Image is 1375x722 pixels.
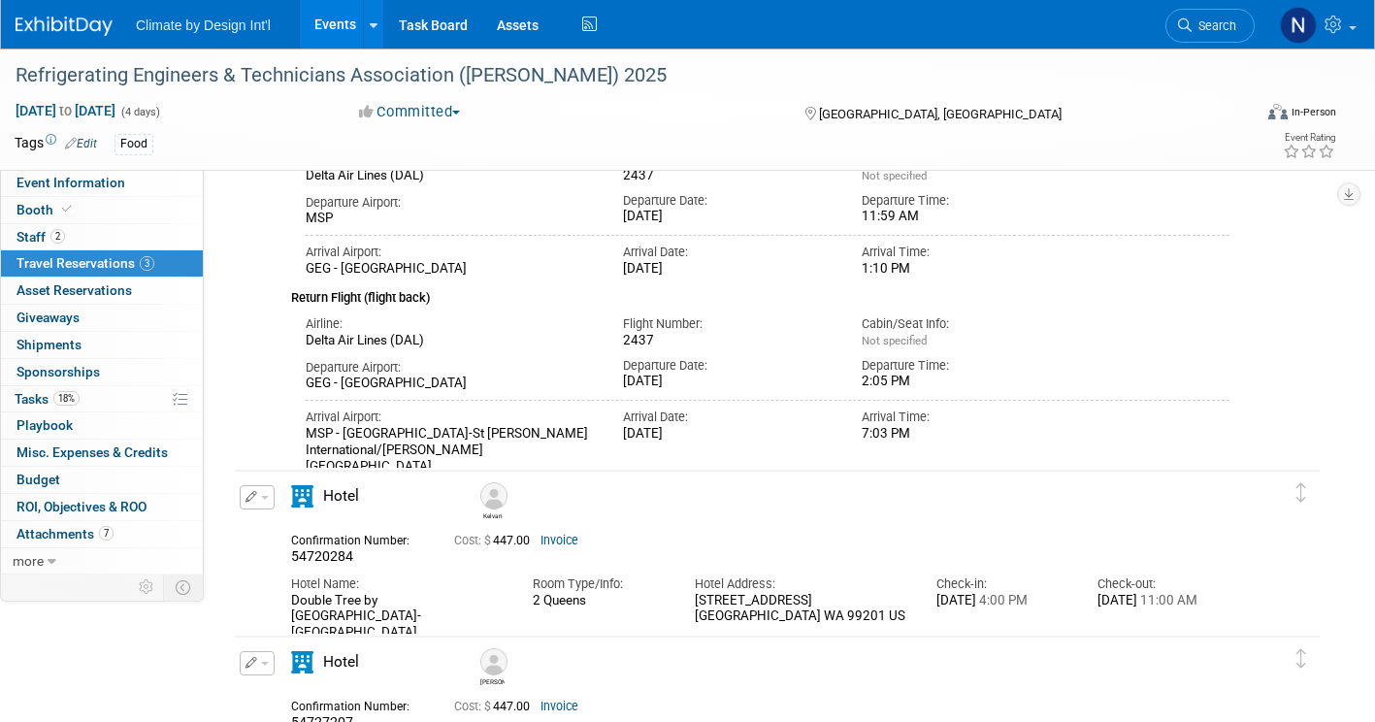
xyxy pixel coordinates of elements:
[306,426,594,475] div: MSP - [GEOGRAPHIC_DATA]-St [PERSON_NAME] International/[PERSON_NAME][GEOGRAPHIC_DATA]
[1137,593,1197,607] span: 11:00 AM
[16,472,60,487] span: Budget
[1283,133,1335,143] div: Event Rating
[623,315,833,333] div: Flight Number:
[1268,104,1288,119] img: Format-Inperson.png
[15,133,97,155] td: Tags
[323,653,359,671] span: Hotel
[291,548,353,564] span: 54720284
[862,315,1071,333] div: Cabin/Seat Info:
[16,175,125,190] span: Event Information
[53,391,80,406] span: 18%
[480,482,507,509] img: Kelvan Roopnarine
[136,17,271,33] span: Climate by Design Int'l
[306,168,594,184] div: Delta Air Lines (DAL)
[1192,18,1236,33] span: Search
[475,648,509,686] div: Andy McKittrick
[454,700,493,713] span: Cost: $
[291,694,425,714] div: Confirmation Number:
[1,521,203,547] a: Attachments7
[862,357,1071,375] div: Departure Time:
[56,103,75,118] span: to
[306,409,594,426] div: Arrival Airport:
[306,315,594,333] div: Airline:
[119,106,160,118] span: (4 days)
[1,224,203,250] a: Staff2
[1,467,203,493] a: Budget
[16,417,73,433] span: Playbook
[533,575,665,593] div: Room Type/Info:
[1,170,203,196] a: Event Information
[623,357,833,375] div: Departure Date:
[16,337,82,352] span: Shipments
[1,494,203,520] a: ROI, Objectives & ROO
[16,526,114,541] span: Attachments
[140,256,154,271] span: 3
[533,593,665,608] div: 2 Queens
[936,593,1068,609] div: [DATE]
[862,261,1071,278] div: 1:10 PM
[1,197,203,223] a: Booth
[306,244,594,261] div: Arrival Airport:
[1280,7,1317,44] img: Neil Tamppari
[50,229,65,244] span: 2
[1,440,203,466] a: Misc. Expenses & Credits
[862,209,1071,225] div: 11:59 AM
[623,244,833,261] div: Arrival Date:
[819,107,1062,121] span: [GEOGRAPHIC_DATA], [GEOGRAPHIC_DATA]
[306,194,594,212] div: Departure Airport:
[1,359,203,385] a: Sponsorships
[1291,105,1336,119] div: In-Person
[291,593,504,641] div: Double Tree by [GEOGRAPHIC_DATA]-[GEOGRAPHIC_DATA]
[306,376,594,392] div: GEG - [GEOGRAPHIC_DATA]
[623,209,833,225] div: [DATE]
[1,548,203,574] a: more
[695,575,907,593] div: Hotel Address:
[9,58,1224,93] div: Refrigerating Engineers & Technicians Association ([PERSON_NAME]) 2025
[936,575,1068,593] div: Check-in:
[291,528,425,548] div: Confirmation Number:
[1,332,203,358] a: Shipments
[16,229,65,245] span: Staff
[623,374,833,390] div: [DATE]
[62,204,72,214] i: Booth reservation complete
[16,16,113,36] img: ExhibitDay
[306,211,594,227] div: MSP
[65,137,97,150] a: Edit
[454,700,538,713] span: 447.00
[1,386,203,412] a: Tasks18%
[291,485,313,508] i: Hotel
[623,333,833,349] div: 2437
[623,261,833,278] div: [DATE]
[15,102,116,119] span: [DATE] [DATE]
[291,575,504,593] div: Hotel Name:
[323,487,359,505] span: Hotel
[1,250,203,277] a: Travel Reservations3
[454,534,493,547] span: Cost: $
[291,278,1229,308] div: Return Flight (flight back)
[15,391,80,407] span: Tasks
[862,409,1071,426] div: Arrival Time:
[99,526,114,541] span: 7
[480,509,505,520] div: Kelvan Roopnarine
[164,574,204,600] td: Toggle Event Tabs
[291,651,313,673] i: Hotel
[115,134,153,154] div: Food
[862,169,927,182] span: Not specified
[862,334,927,347] span: Not specified
[16,310,80,325] span: Giveaways
[16,499,147,514] span: ROI, Objectives & ROO
[306,333,594,349] div: Delta Air Lines (DAL)
[976,593,1028,607] span: 4:00 PM
[862,374,1071,390] div: 2:05 PM
[540,534,578,547] a: Invoice
[1,278,203,304] a: Asset Reservations
[16,255,154,271] span: Travel Reservations
[16,364,100,379] span: Sponsorships
[306,359,594,377] div: Departure Airport:
[13,553,44,569] span: more
[623,192,833,210] div: Departure Date:
[352,102,468,122] button: Committed
[475,482,509,520] div: Kelvan Roopnarine
[480,648,507,675] img: Andy McKittrick
[862,192,1071,210] div: Departure Time:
